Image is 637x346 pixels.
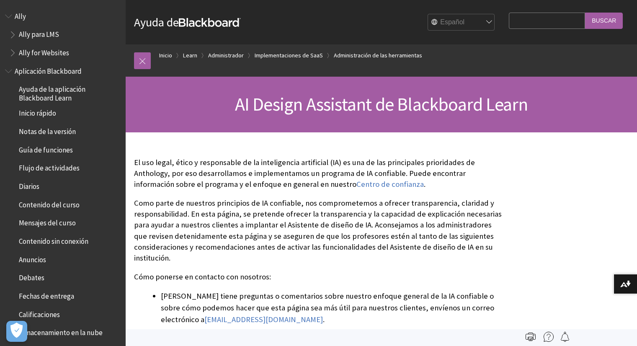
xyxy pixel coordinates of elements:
select: Site Language Selector [428,14,495,31]
span: Flujo de actividades [19,161,80,173]
img: Follow this page [560,332,570,342]
p: Cómo ponerse en contacto con nosotros: [134,271,505,282]
span: Diarios [19,179,39,191]
span: Contenido del curso [19,198,80,209]
span: Ally for Websites [19,46,69,57]
strong: Blackboard [179,18,241,27]
a: Centro de confianza [356,179,424,189]
span: Anuncios [19,253,46,264]
span: Aplicación Blackboard [15,64,82,75]
span: Debates [19,271,44,282]
a: Ayuda deBlackboard [134,15,241,30]
span: Almacenamiento en la nube [19,326,103,337]
input: Buscar [585,13,623,29]
a: Administrador [208,50,244,61]
a: Implementaciones de SaaS [255,50,323,61]
button: Abrir preferencias [6,321,27,342]
a: [EMAIL_ADDRESS][DOMAIN_NAME] [204,315,323,325]
span: Ayuda de la aplicación Blackboard Learn [19,83,120,102]
a: Inicio [159,50,172,61]
span: Ally para LMS [19,28,59,39]
a: Learn [183,50,197,61]
img: Print [526,332,536,342]
p: Como parte de nuestros principios de IA confiable, nos comprometemos a ofrecer transparencia, cla... [134,198,505,263]
span: AI Design Assistant de Blackboard Learn [235,93,528,116]
span: Guía de funciones [19,143,73,154]
span: Calificaciones [19,307,60,319]
span: Mensajes del curso [19,216,76,227]
img: More help [544,332,554,342]
span: Inicio rápido [19,106,56,118]
span: Ally [15,9,26,21]
p: El uso legal, ético y responsable de la inteligencia artificial (IA) es una de las principales pr... [134,157,505,190]
span: Notas de la versión [19,124,76,136]
span: Contenido sin conexión [19,234,88,245]
li: [PERSON_NAME] tiene preguntas o comentarios sobre nuestro enfoque general de la IA confiable o so... [161,290,505,325]
a: Administración de las herramientas [334,50,422,61]
nav: Book outline for Anthology Ally Help [5,9,121,60]
span: Fechas de entrega [19,289,74,300]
